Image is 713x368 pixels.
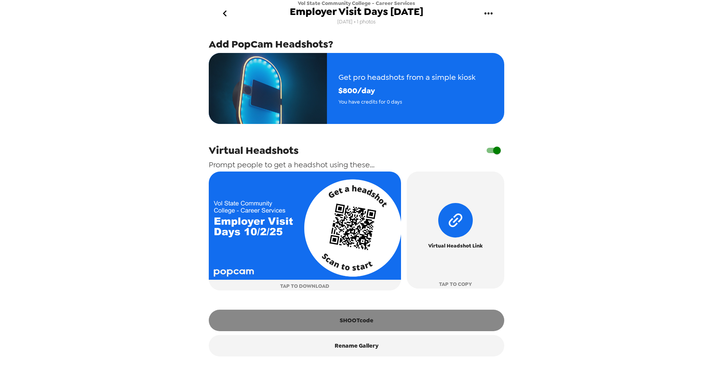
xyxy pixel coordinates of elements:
button: gallery menu [476,1,501,26]
span: Virtual Headshots [209,144,299,157]
button: SHOOTcode [209,310,504,331]
span: Employer Visit Days [DATE] [290,7,423,17]
span: $ 800 /day [338,84,475,97]
img: popcam example [209,53,327,124]
span: TAP TO DOWNLOAD [280,282,329,290]
span: Prompt people to get a headshot using these... [209,160,375,170]
span: Get pro headshots from a simple kiosk [338,71,475,84]
button: TAP TO DOWNLOAD [209,172,401,290]
img: qr card [209,172,401,280]
button: Virtual Headshot LinkTAP TO COPY [407,172,504,289]
span: Virtual Headshot Link [428,241,483,250]
button: Get pro headshots from a simple kiosk$800/dayYou have credits for 0 days [209,53,504,124]
span: TAP TO COPY [439,280,472,289]
span: [DATE] • 1 photos [337,17,376,27]
button: Rename Gallery [209,335,504,356]
span: Add PopCam Headshots? [209,37,333,51]
span: You have credits for 0 days [338,97,475,106]
button: go back [212,1,237,26]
